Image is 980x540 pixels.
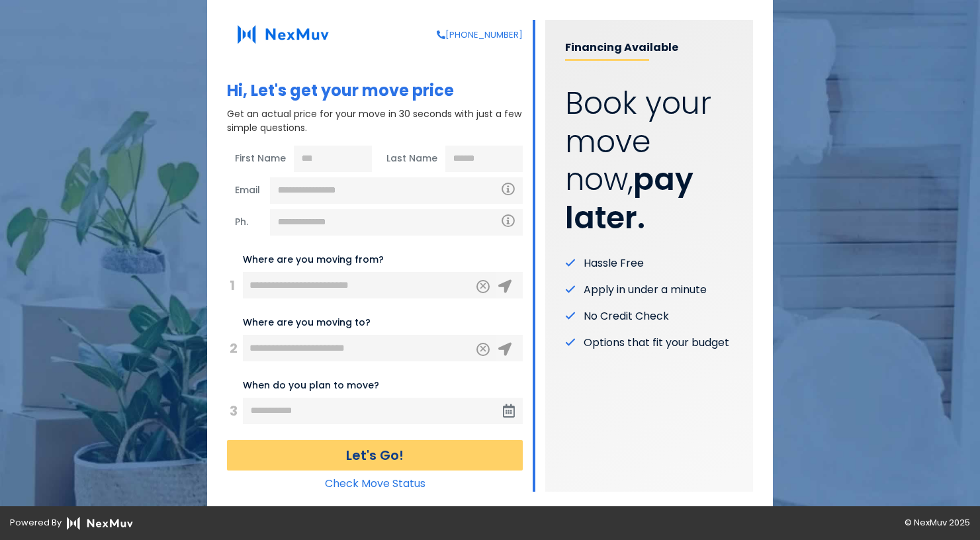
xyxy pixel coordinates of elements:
[227,209,270,236] span: Ph.
[437,28,523,42] a: [PHONE_NUMBER]
[227,81,523,101] h1: Hi, Let's get your move price
[476,280,490,293] button: Clear
[379,146,445,172] span: Last Name
[565,158,693,239] strong: pay later.
[227,440,523,471] button: Let's Go!
[584,282,707,298] span: Apply in under a minute
[227,20,339,50] img: NexMuv
[227,107,523,135] p: Get an actual price for your move in 30 seconds with just a few simple questions.
[584,308,669,324] span: No Credit Check
[565,40,733,61] p: Financing Available
[584,335,729,351] span: Options that fit your budget
[476,343,490,356] button: Clear
[584,255,644,271] span: Hassle Free
[243,253,384,267] label: Where are you moving from?
[325,476,425,491] a: Check Move Status
[243,272,496,298] input: 123 Main St, City, ST ZIP
[227,177,270,204] span: Email
[227,146,294,172] span: First Name
[243,335,496,361] input: 456 Elm St, City, ST ZIP
[565,85,733,237] p: Book your move now,
[243,379,379,392] label: When do you plan to move?
[243,316,371,330] label: Where are you moving to?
